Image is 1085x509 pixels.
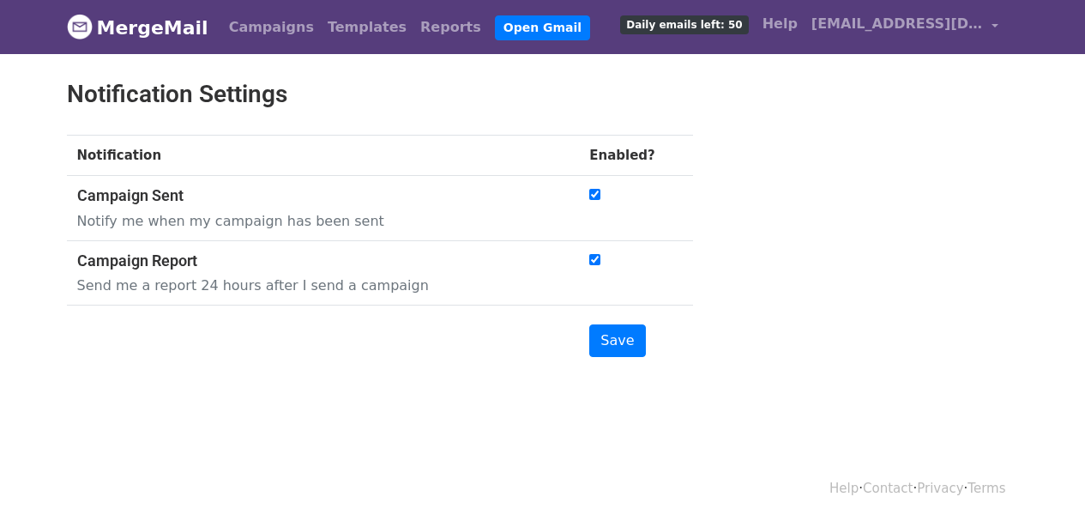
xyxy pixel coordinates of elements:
a: Help [829,481,859,496]
a: Privacy [917,481,963,496]
th: Notification [67,135,580,176]
h2: Notification Settings [67,80,693,109]
a: Templates [321,10,413,45]
a: Daily emails left: 50 [613,7,755,41]
a: Reports [413,10,488,45]
a: Open Gmail [495,15,590,40]
a: Help [756,7,805,41]
a: Contact [863,481,913,496]
a: [EMAIL_ADDRESS][DOMAIN_NAME] [805,7,1005,47]
h5: Campaign Sent [77,186,552,205]
th: Enabled? [579,135,692,176]
a: MergeMail [67,9,208,45]
a: Terms [967,481,1005,496]
p: Send me a report 24 hours after I send a campaign [77,276,552,294]
p: Notify me when my campaign has been sent [77,212,552,230]
span: Daily emails left: 50 [620,15,748,34]
img: MergeMail logo [67,14,93,39]
span: [EMAIL_ADDRESS][DOMAIN_NAME] [811,14,983,34]
input: Save [589,324,645,357]
a: Campaigns [222,10,321,45]
h5: Campaign Report [77,251,552,270]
